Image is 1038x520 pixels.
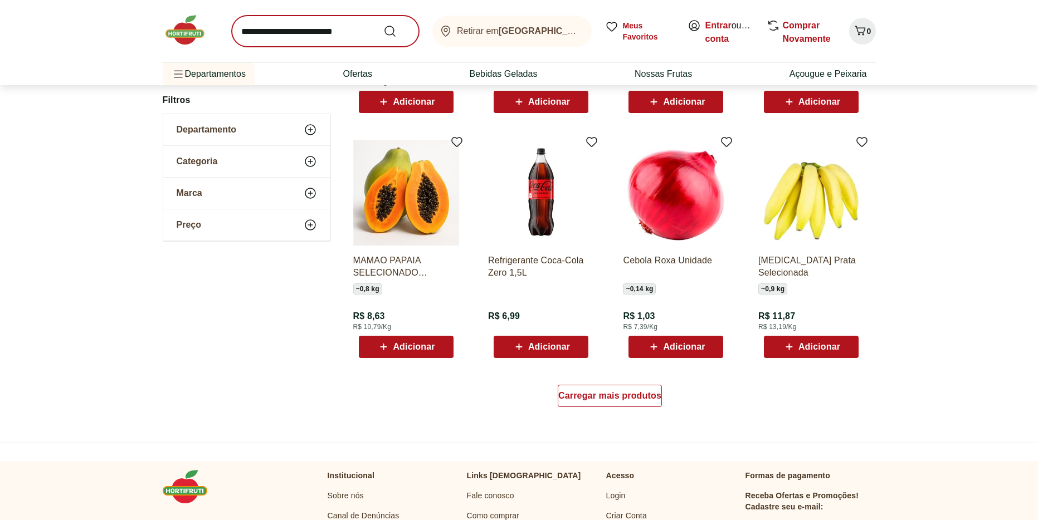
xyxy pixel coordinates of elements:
[393,342,435,351] span: Adicionar
[353,310,385,322] span: R$ 8,63
[488,310,520,322] span: R$ 6,99
[705,19,755,46] span: ou
[623,20,674,42] span: Meus Favoritos
[663,342,705,351] span: Adicionar
[383,24,410,38] button: Submit Search
[494,336,588,358] button: Adicionar
[758,283,787,295] span: ~ 0,9 kg
[628,91,723,113] button: Adicionar
[764,91,859,113] button: Adicionar
[528,342,570,351] span: Adicionar
[359,336,454,358] button: Adicionar
[163,146,330,177] button: Categoria
[558,385,662,411] a: Carregar mais produtos
[163,209,330,241] button: Preço
[494,91,588,113] button: Adicionar
[628,336,723,358] button: Adicionar
[605,20,674,42] a: Meus Favoritos
[353,254,459,279] a: MAMAO PAPAIA SELECIONADO CORTADO KG
[606,470,635,481] p: Acesso
[163,178,330,209] button: Marca
[177,188,202,199] span: Marca
[623,322,657,331] span: R$ 7,39/Kg
[499,26,691,36] b: [GEOGRAPHIC_DATA]/[GEOGRAPHIC_DATA]
[764,336,859,358] button: Adicionar
[849,18,876,45] button: Carrinho
[163,89,331,111] h2: Filtros
[343,67,372,81] a: Ofertas
[528,97,570,106] span: Adicionar
[172,61,246,87] span: Departamentos
[745,470,876,481] p: Formas de pagamento
[663,97,705,106] span: Adicionar
[359,91,454,113] button: Adicionar
[867,27,871,36] span: 0
[758,140,864,246] img: Banan Prata Selecionada
[467,490,514,501] a: Fale conosco
[790,67,867,81] a: Açougue e Peixaria
[488,254,594,279] a: Refrigerante Coca-Cola Zero 1,5L
[467,470,581,481] p: Links [DEMOGRAPHIC_DATA]
[798,97,840,106] span: Adicionar
[328,490,364,501] a: Sobre nós
[623,254,729,279] a: Cebola Roxa Unidade
[353,140,459,246] img: MAMAO PAPAIA SELECIONADO CORTADO KG
[232,16,419,47] input: search
[558,391,661,400] span: Carregar mais produtos
[432,16,592,47] button: Retirar em[GEOGRAPHIC_DATA]/[GEOGRAPHIC_DATA]
[488,140,594,246] img: Refrigerante Coca-Cola Zero 1,5L
[758,322,796,331] span: R$ 13,19/Kg
[758,310,795,322] span: R$ 11,87
[177,219,201,230] span: Preço
[635,67,692,81] a: Nossas Frutas
[163,470,218,503] img: Hortifruti
[783,21,831,43] a: Comprar Novamente
[623,140,729,246] img: Cebola Roxa Unidade
[163,114,330,145] button: Departamento
[353,322,391,331] span: R$ 10,79/Kg
[606,490,626,501] a: Login
[623,283,656,295] span: ~ 0,14 kg
[177,156,218,167] span: Categoria
[172,61,185,87] button: Menu
[457,26,580,36] span: Retirar em
[353,283,382,295] span: ~ 0,8 kg
[623,310,655,322] span: R$ 1,03
[798,342,840,351] span: Adicionar
[393,97,435,106] span: Adicionar
[328,470,375,481] p: Institucional
[705,21,732,30] a: Entrar
[758,254,864,279] a: [MEDICAL_DATA] Prata Selecionada
[177,124,237,135] span: Departamento
[745,490,859,501] h3: Receba Ofertas e Promoções!
[470,67,538,81] a: Bebidas Geladas
[745,501,823,512] h3: Cadastre seu e-mail:
[163,13,218,47] img: Hortifruti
